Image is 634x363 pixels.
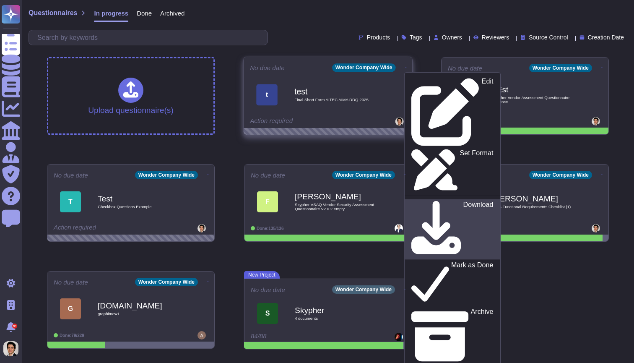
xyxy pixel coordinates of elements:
[295,306,379,314] b: Skypher
[295,203,379,211] span: Skypher VSAQ Vendor Security Assessment Questionnaire V2.0.2 empty
[250,118,354,126] div: Action required
[60,333,84,338] span: Done: 79/229
[395,333,403,341] img: user
[588,34,624,40] span: Creation Date
[197,331,206,339] img: user
[405,260,500,306] a: Mark as Done
[405,76,500,148] a: Edit
[529,34,568,40] span: Source Control
[460,150,494,191] p: Set Format
[33,30,268,45] input: Search by keywords
[160,10,184,16] span: Archived
[251,332,267,339] span: 84/88
[54,172,88,178] span: No due date
[251,287,285,293] span: No due date
[529,171,592,179] div: Wonder Company Wide
[395,224,403,232] img: user
[451,262,494,305] p: Mark as Done
[332,63,396,72] div: Wonder Company Wide
[250,65,285,71] span: No due date
[98,302,182,310] b: [DOMAIN_NAME]
[295,193,379,201] b: [PERSON_NAME]
[295,316,379,321] span: 4 document s
[482,78,494,146] p: Edit
[463,201,494,258] p: Download
[395,118,404,126] img: user
[294,87,379,95] b: test
[29,10,77,16] span: Questionnaires
[592,224,600,232] img: user
[244,271,280,279] span: New Project
[197,224,206,232] img: user
[332,285,395,294] div: Wonder Company Wide
[592,117,600,125] img: user
[405,199,500,260] a: Download
[492,205,576,209] span: HRIS Functional Requirements Checklist (1)
[54,279,88,285] span: No due date
[257,303,278,324] div: S
[256,84,278,105] div: t
[135,171,198,179] div: Wonder Company Wide
[137,10,152,16] span: Done
[88,78,174,114] div: Upload questionnaire(s)
[410,34,422,40] span: Tags
[482,34,509,40] span: Reviewers
[98,195,182,203] b: Test
[332,171,395,179] div: Wonder Company Wide
[492,195,576,203] b: [PERSON_NAME]
[98,312,182,316] span: graphitnew1
[529,64,592,72] div: Wonder Company Wide
[94,10,128,16] span: In progress
[12,324,17,329] div: 9+
[257,191,278,212] div: F
[405,148,500,192] a: Set Format
[294,98,379,102] span: Final Short Form AITEC AIMA DDQ 2025
[60,191,81,212] div: T
[3,341,18,356] img: user
[257,226,284,231] span: Done: 135/136
[442,34,462,40] span: Owners
[367,34,390,40] span: Products
[135,278,198,286] div: Wonder Company Wide
[492,96,576,104] span: Skypher Vendor Assessment Questionnaire evidence
[54,224,156,232] div: Action required
[98,205,182,209] span: Checkbox Questions Example
[60,298,81,319] div: G
[492,86,576,94] b: TEst
[2,339,24,358] button: user
[251,172,285,178] span: No due date
[448,65,482,71] span: No due date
